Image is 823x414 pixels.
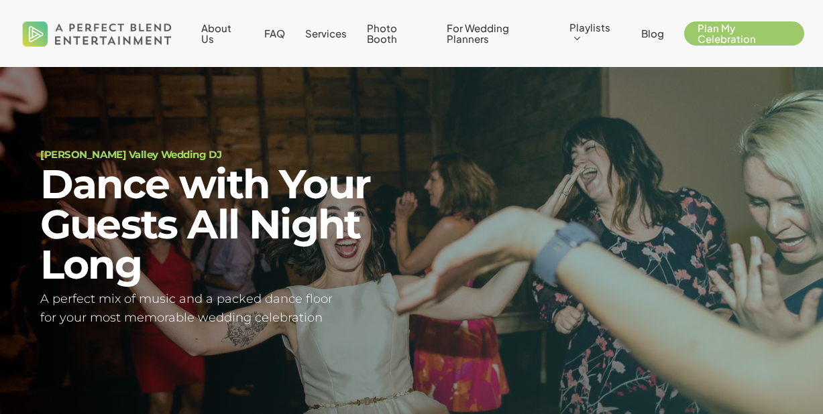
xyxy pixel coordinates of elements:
[684,23,804,44] a: Plan My Celebration
[264,27,285,40] span: FAQ
[367,23,427,44] a: Photo Booth
[641,27,664,40] span: Blog
[201,21,231,45] span: About Us
[569,22,621,45] a: Playlists
[305,28,347,39] a: Services
[264,28,285,39] a: FAQ
[40,164,395,285] h2: Dance with Your Guests All Night Long
[305,27,347,40] span: Services
[367,21,397,45] span: Photo Booth
[641,28,664,39] a: Blog
[40,149,395,159] h1: [PERSON_NAME] Valley Wedding DJ
[569,21,610,33] span: Playlists
[19,9,176,58] img: A Perfect Blend Entertainment
[447,21,509,45] span: For Wedding Planners
[447,23,549,44] a: For Wedding Planners
[201,23,244,44] a: About Us
[698,21,756,45] span: Plan My Celebration
[40,289,395,328] h5: A perfect mix of music and a packed dance floor for your most memorable wedding celebration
